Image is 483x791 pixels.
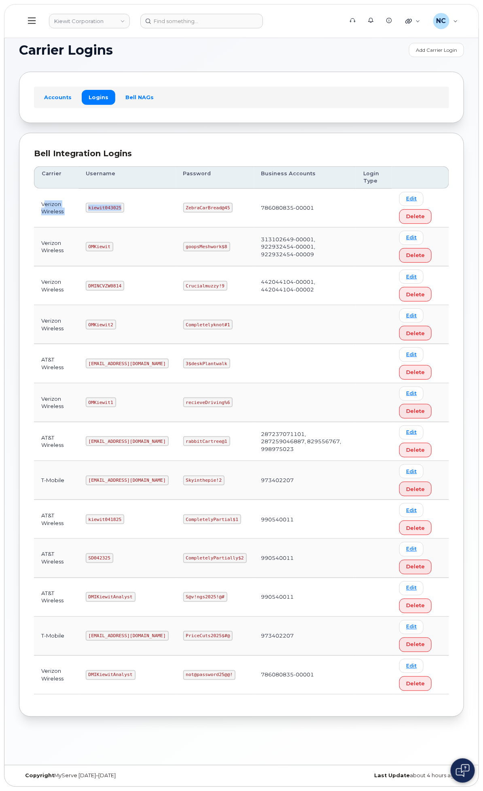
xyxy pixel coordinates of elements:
[254,228,356,266] td: 313102649-00001, 922932454-00001, 922932454-00009
[406,251,425,259] span: Delete
[183,398,233,407] code: recieveDriving%6
[399,248,432,263] button: Delete
[34,166,78,189] th: Carrier
[34,422,78,461] td: AT&T Wireless
[183,281,227,291] code: Crucialmuzzy!9
[183,515,241,524] code: CompletelyPartial$1
[86,515,124,524] code: kiewit041825
[399,287,432,302] button: Delete
[34,148,449,159] div: Bell Integration Logins
[34,461,78,500] td: T-Mobile
[399,560,432,574] button: Delete
[183,436,230,446] code: rabbitCartree@1
[428,13,464,29] div: Nicholas Capella
[254,578,356,617] td: 990540011
[34,305,78,344] td: Verizon Wireless
[254,500,356,539] td: 990540011
[406,485,425,493] span: Delete
[399,365,432,380] button: Delete
[400,13,426,29] div: Quicklinks
[34,617,78,656] td: T-Mobile
[183,553,247,563] code: CompletelyPartially$2
[86,398,116,407] code: OMKiewit1
[119,90,161,104] a: Bell NAGs
[406,368,425,376] span: Delete
[86,281,124,291] code: DMINCVZW0814
[176,166,254,189] th: Password
[406,524,425,532] span: Delete
[399,347,424,361] a: Edit
[183,631,233,641] code: PriceCuts2025$#@
[82,90,115,104] a: Logins
[399,308,424,323] a: Edit
[399,192,424,206] a: Edit
[254,617,356,656] td: 973402207
[25,773,54,779] strong: Copyright
[406,563,425,571] span: Delete
[406,291,425,298] span: Delete
[78,166,176,189] th: Username
[399,270,424,284] a: Edit
[34,228,78,266] td: Verizon Wireless
[254,166,356,189] th: Business Accounts
[356,166,392,189] th: Login Type
[399,326,432,340] button: Delete
[86,476,169,485] code: [EMAIL_ADDRESS][DOMAIN_NAME]
[399,387,424,401] a: Edit
[406,680,425,688] span: Delete
[409,43,464,57] a: Add Carrier Login
[34,266,78,305] td: Verizon Wireless
[456,764,470,777] img: Open chat
[34,539,78,578] td: AT&T Wireless
[399,676,432,691] button: Delete
[183,359,230,368] code: 3$deskPlantwalk
[86,359,169,368] code: [EMAIL_ADDRESS][DOMAIN_NAME]
[34,189,78,228] td: Verizon Wireless
[406,641,425,649] span: Delete
[183,670,236,680] code: not@password25@@!
[183,203,233,213] code: ZebraCarBread@45
[254,189,356,228] td: 786080835-00001
[183,320,233,330] code: Completelyknot#1
[86,320,116,330] code: OMKiewit2
[399,599,432,613] button: Delete
[406,446,425,454] span: Delete
[399,542,424,556] a: Edit
[406,602,425,610] span: Delete
[254,539,356,578] td: 990540011
[34,656,78,695] td: Verizon Wireless
[399,659,424,673] a: Edit
[254,422,356,461] td: 287237071101, 287259046887, 829556767, 998975023
[374,773,410,779] strong: Last Update
[406,407,425,415] span: Delete
[406,330,425,337] span: Delete
[86,670,136,680] code: DMIKiewitAnalyst
[399,209,432,224] button: Delete
[406,213,425,220] span: Delete
[399,581,424,595] a: Edit
[254,656,356,695] td: 786080835-00001
[399,231,424,245] a: Edit
[86,592,136,602] code: DMIKiewitAnalyst
[399,620,424,634] a: Edit
[254,266,356,305] td: 442044104-00001, 442044104-00002
[34,500,78,539] td: AT&T Wireless
[86,436,169,446] code: [EMAIL_ADDRESS][DOMAIN_NAME]
[399,503,424,517] a: Edit
[399,482,432,496] button: Delete
[34,344,78,383] td: AT&T Wireless
[183,476,225,485] code: Skyinthepie!2
[254,461,356,500] td: 973402207
[399,464,424,478] a: Edit
[399,521,432,535] button: Delete
[183,242,230,252] code: goopsMeshwork$8
[241,773,464,779] div: about 4 hours ago
[19,44,113,56] span: Carrier Logins
[34,578,78,617] td: AT&T Wireless
[19,773,241,779] div: MyServe [DATE]–[DATE]
[86,631,169,641] code: [EMAIL_ADDRESS][DOMAIN_NAME]
[399,404,432,419] button: Delete
[86,242,113,252] code: OMKiewit
[34,383,78,422] td: Verizon Wireless
[86,203,124,213] code: kiewit043025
